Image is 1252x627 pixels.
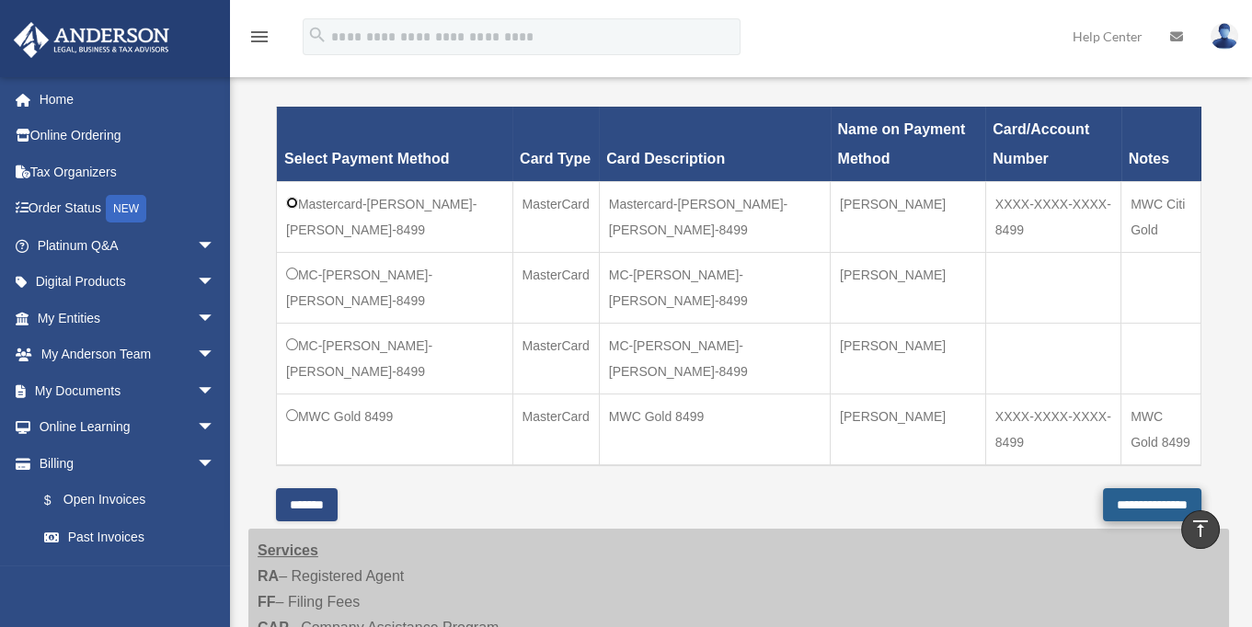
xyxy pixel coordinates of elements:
a: Manage Payments [26,555,234,592]
td: [PERSON_NAME] [831,393,986,465]
span: arrow_drop_down [197,372,234,410]
a: Tax Organizers [13,154,243,190]
td: MC-[PERSON_NAME]-[PERSON_NAME]-8499 [277,252,513,323]
a: My Anderson Teamarrow_drop_down [13,336,243,373]
td: [PERSON_NAME] [831,181,986,252]
td: XXXX-XXXX-XXXX-8499 [985,393,1120,465]
a: Digital Productsarrow_drop_down [13,264,243,301]
a: vertical_align_top [1181,510,1220,549]
td: [PERSON_NAME] [831,252,986,323]
span: arrow_drop_down [197,264,234,302]
a: Platinum Q&Aarrow_drop_down [13,227,243,264]
a: $Open Invoices [26,482,224,519]
img: Anderson Advisors Platinum Portal [8,22,175,58]
td: MasterCard [512,323,599,393]
strong: FF [258,594,276,610]
a: Billingarrow_drop_down [13,445,234,482]
a: menu [248,32,270,48]
td: MC-[PERSON_NAME]-[PERSON_NAME]-8499 [277,323,513,393]
td: Mastercard-[PERSON_NAME]-[PERSON_NAME]-8499 [277,181,513,252]
a: My Documentsarrow_drop_down [13,372,243,409]
td: MWC Gold 8499 [599,393,830,465]
span: arrow_drop_down [197,300,234,337]
td: MC-[PERSON_NAME]-[PERSON_NAME]-8499 [599,323,830,393]
a: Home [13,81,243,118]
a: Order StatusNEW [13,190,243,228]
td: MC-[PERSON_NAME]-[PERSON_NAME]-8499 [599,252,830,323]
i: search [307,25,327,45]
th: Card Type [512,107,599,181]
td: MasterCard [512,393,599,465]
a: Past Invoices [26,519,234,555]
td: MWC Citi Gold [1121,181,1201,252]
td: MasterCard [512,181,599,252]
span: arrow_drop_down [197,445,234,483]
td: [PERSON_NAME] [831,323,986,393]
th: Name on Payment Method [831,107,986,181]
td: MWC Gold 8499 [1121,393,1201,465]
strong: RA [258,568,279,584]
td: XXXX-XXXX-XXXX-8499 [985,181,1120,252]
img: User Pic [1211,23,1238,50]
td: MWC Gold 8499 [277,393,513,465]
span: arrow_drop_down [197,409,234,447]
span: arrow_drop_down [197,336,234,374]
i: vertical_align_top [1189,518,1212,540]
a: My Entitiesarrow_drop_down [13,300,243,336]
td: Mastercard-[PERSON_NAME]-[PERSON_NAME]-8499 [599,181,830,252]
i: menu [248,26,270,48]
th: Select Payment Method [277,107,513,181]
span: $ [54,489,63,512]
a: Online Ordering [13,118,243,154]
td: MasterCard [512,252,599,323]
th: Card/Account Number [985,107,1120,181]
strong: Services [258,542,318,558]
a: Online Learningarrow_drop_down [13,409,243,446]
span: arrow_drop_down [197,227,234,265]
th: Notes [1121,107,1201,181]
div: NEW [106,195,146,222]
th: Card Description [599,107,830,181]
